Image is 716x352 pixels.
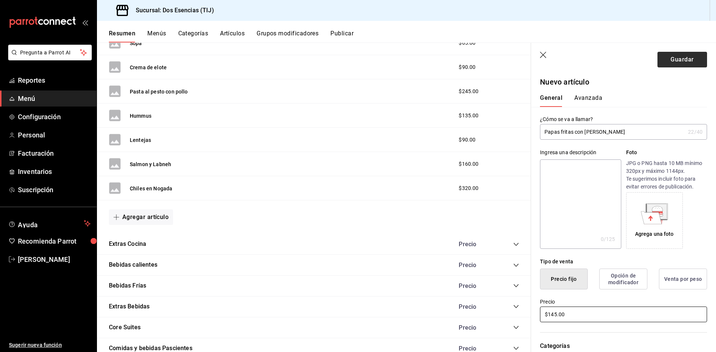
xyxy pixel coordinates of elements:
button: Venta por peso [659,269,707,289]
button: Lentejas [130,136,151,144]
button: Sopa [130,39,142,47]
a: Pregunta a Parrot AI [5,54,92,62]
button: Bebidas calientes [109,261,157,269]
span: [PERSON_NAME] [18,254,91,264]
button: Precio fijo [540,269,588,289]
div: Precio [451,324,499,331]
label: ¿Cómo se va a llamar? [540,117,707,122]
button: Pregunta a Parrot AI [8,45,92,60]
button: collapse-category-row [513,304,519,310]
button: collapse-category-row [513,324,519,330]
div: navigation tabs [109,30,716,42]
span: Configuración [18,112,91,122]
div: Precio [451,261,499,269]
div: Agrega una foto [628,194,681,247]
div: 22 /40 [688,128,703,136]
span: $135.00 [459,112,478,120]
span: Recomienda Parrot [18,236,91,246]
button: Chiles en Nogada [130,185,172,192]
span: $90.00 [459,136,475,144]
span: $245.00 [459,88,478,95]
div: Precio [451,282,499,289]
button: Menús [147,30,166,42]
h3: Sucursal: Dos Esencias (TIJ) [130,6,214,15]
div: Agrega una foto [635,230,674,238]
span: $90.00 [459,63,475,71]
button: collapse-category-row [513,283,519,289]
button: Salmon y Labneh [130,161,171,168]
span: $160.00 [459,160,478,168]
button: Crema de elote [130,64,167,71]
button: collapse-category-row [513,262,519,268]
div: Precio [451,241,499,248]
span: Inventarios [18,167,91,177]
span: Suscripción [18,185,91,195]
button: Categorías [178,30,208,42]
button: General [540,94,562,107]
span: Personal [18,130,91,140]
div: Ingresa una descripción [540,149,621,156]
div: Precio [451,345,499,352]
div: navigation tabs [540,94,698,107]
p: Foto [626,149,707,156]
button: collapse-category-row [513,345,519,351]
button: Core Suites [109,323,141,332]
button: Bebidas Frías [109,282,146,290]
span: Pregunta a Parrot AI [20,49,80,57]
input: $0.00 [540,307,707,322]
span: $65.00 [459,39,475,47]
label: Precio [540,299,707,304]
p: Categorías [540,342,707,351]
span: Ayuda [18,219,81,228]
button: Grupos modificadores [257,30,318,42]
span: Menú [18,93,91,104]
button: Resumen [109,30,135,42]
p: JPG o PNG hasta 10 MB mínimo 320px y máximo 1144px. Te sugerimos incluir foto para evitar errores... [626,159,707,191]
button: Agregar artículo [109,209,173,225]
button: Artículos [220,30,245,42]
button: Avanzada [574,94,602,107]
button: Hummus [130,112,151,120]
div: Tipo de venta [540,258,707,266]
span: $320.00 [459,184,478,192]
div: Precio [451,303,499,310]
button: Extras Bebidas [109,302,150,311]
button: Extras Cocina [109,240,146,248]
button: Opción de modificador [599,269,647,289]
span: Facturación [18,148,91,158]
button: Guardar [657,52,707,67]
p: Nuevo artículo [540,76,707,88]
button: open_drawer_menu [82,19,88,25]
button: Pasta al pesto con pollo [130,88,188,95]
span: Sugerir nueva función [9,341,91,349]
span: Reportes [18,75,91,85]
button: Publicar [330,30,354,42]
button: collapse-category-row [513,241,519,247]
div: 0 /125 [601,235,615,243]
